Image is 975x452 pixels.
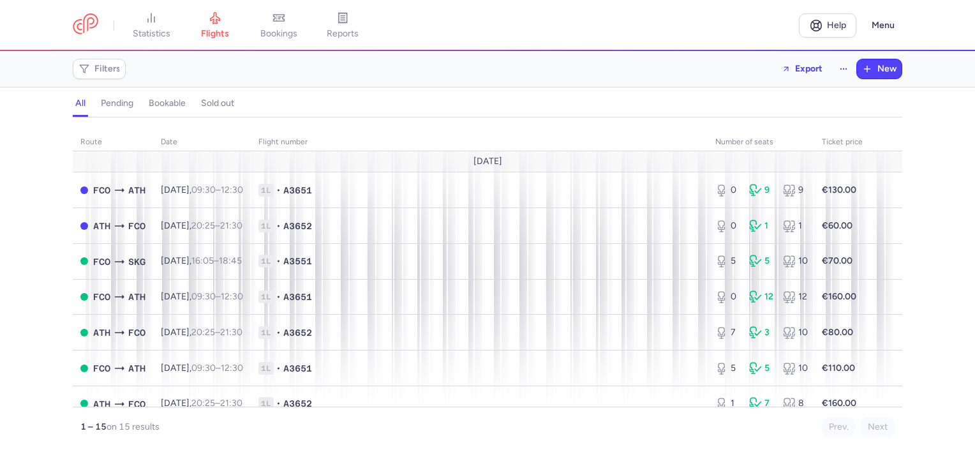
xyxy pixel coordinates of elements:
[827,20,846,30] span: Help
[799,13,856,38] a: Help
[220,327,242,338] time: 21:30
[221,291,243,302] time: 12:30
[161,220,242,231] span: [DATE],
[783,362,807,375] div: 10
[161,363,243,373] span: [DATE],
[220,398,242,409] time: 21:30
[93,361,110,375] span: FCO
[93,255,110,269] span: FCO
[715,290,739,303] div: 0
[861,418,895,437] button: Next
[864,13,902,38] button: Menu
[877,64,897,74] span: New
[258,255,274,267] span: 1L
[107,421,160,432] span: on 15 results
[783,255,807,267] div: 10
[93,290,110,304] span: FCO
[161,291,243,302] span: [DATE],
[773,59,831,79] button: Export
[822,255,852,266] strong: €70.00
[822,185,856,195] strong: €130.00
[715,184,739,197] div: 0
[708,133,814,152] th: number of seats
[822,363,855,373] strong: €110.00
[783,184,807,197] div: 9
[247,11,311,40] a: bookings
[749,184,773,197] div: 9
[201,98,234,109] h4: sold out
[276,255,281,267] span: •
[191,363,243,373] span: –
[128,361,145,375] span: ATH
[191,220,215,231] time: 20:25
[221,363,243,373] time: 12:30
[276,326,281,339] span: •
[258,220,274,232] span: 1L
[783,220,807,232] div: 1
[311,11,375,40] a: reports
[191,291,243,302] span: –
[814,133,870,152] th: Ticket price
[283,184,312,197] span: A3651
[133,28,170,40] span: statistics
[283,326,312,339] span: A3652
[128,183,145,197] span: ATH
[276,397,281,410] span: •
[73,59,125,79] button: Filters
[149,98,186,109] h4: bookable
[749,290,773,303] div: 12
[128,219,145,233] span: FCO
[73,133,153,152] th: route
[191,255,214,266] time: 16:05
[715,397,739,410] div: 1
[276,362,281,375] span: •
[783,290,807,303] div: 12
[822,418,856,437] button: Prev.
[73,13,98,37] a: CitizenPlane red outlined logo
[276,220,281,232] span: •
[93,397,110,411] span: ATH
[283,397,312,410] span: A3652
[191,291,216,302] time: 09:30
[258,184,274,197] span: 1L
[749,326,773,339] div: 3
[191,220,242,231] span: –
[260,28,297,40] span: bookings
[783,326,807,339] div: 10
[183,11,247,40] a: flights
[191,185,216,195] time: 09:30
[822,398,856,409] strong: €160.00
[783,397,807,410] div: 8
[161,327,242,338] span: [DATE],
[161,398,242,409] span: [DATE],
[473,156,502,167] span: [DATE]
[119,11,183,40] a: statistics
[93,183,110,197] span: FCO
[749,362,773,375] div: 5
[93,219,110,233] span: ATH
[220,220,242,231] time: 21:30
[101,98,133,109] h4: pending
[191,185,243,195] span: –
[258,397,274,410] span: 1L
[276,184,281,197] span: •
[715,220,739,232] div: 0
[283,255,312,267] span: A3551
[191,398,242,409] span: –
[749,397,773,410] div: 7
[327,28,359,40] span: reports
[822,220,852,231] strong: €60.00
[201,28,229,40] span: flights
[161,255,242,266] span: [DATE],
[715,362,739,375] div: 5
[93,326,110,340] span: ATH
[715,255,739,267] div: 5
[191,327,215,338] time: 20:25
[258,326,274,339] span: 1L
[161,185,243,195] span: [DATE],
[258,290,274,303] span: 1L
[128,290,145,304] span: ATH
[749,255,773,267] div: 5
[219,255,242,266] time: 18:45
[715,326,739,339] div: 7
